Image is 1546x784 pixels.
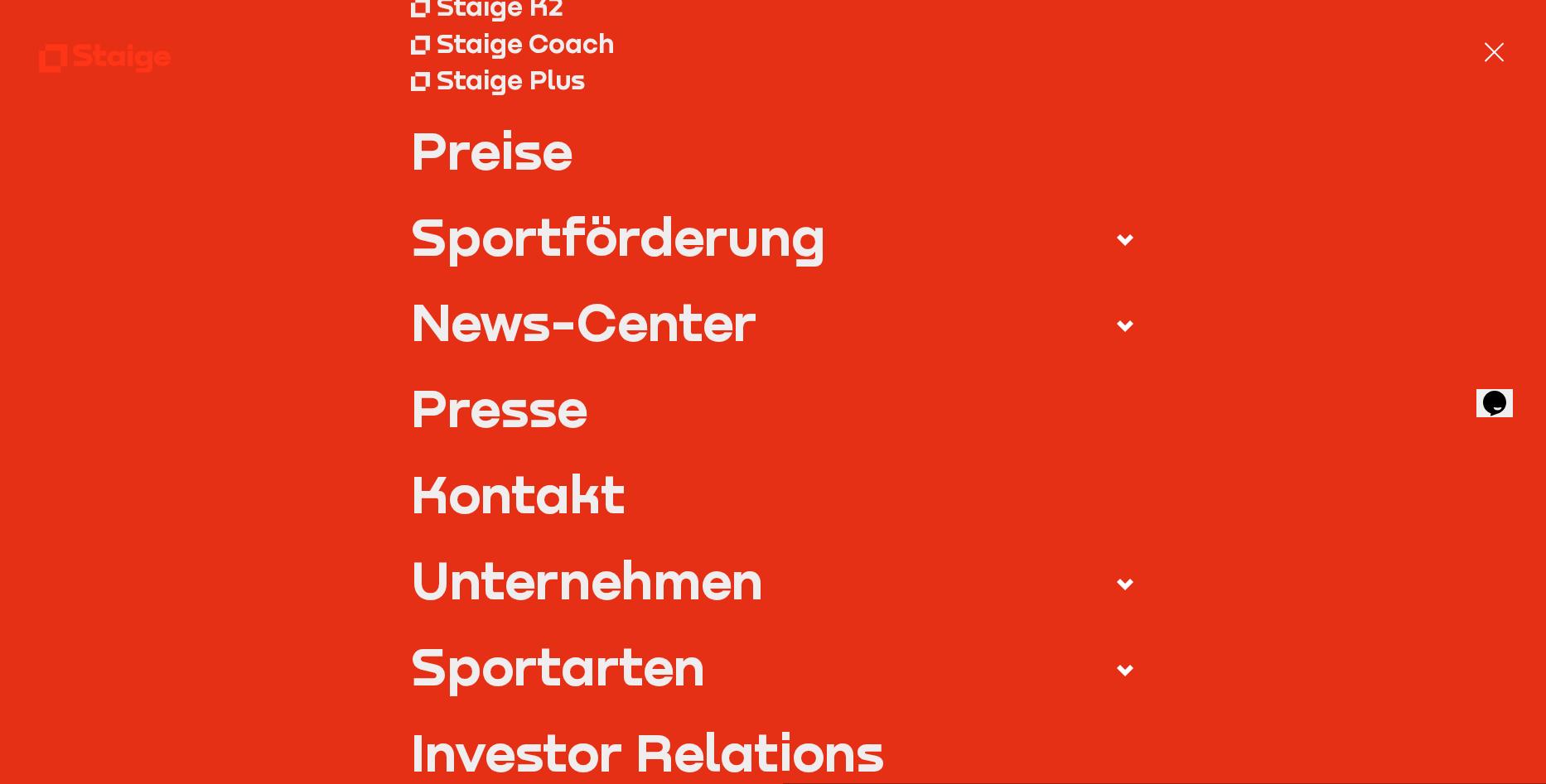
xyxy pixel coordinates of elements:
a: Preise [411,124,1135,176]
div: Sportarten [411,640,705,692]
div: Staige Coach [437,27,614,60]
a: Presse [411,382,1135,434]
a: Staige Plus [411,61,1135,98]
a: Staige Coach [411,25,1135,61]
div: Sportförderung [411,210,825,262]
a: Investor Relations [411,726,1135,778]
div: Staige Plus [437,64,585,96]
div: News-Center [411,296,756,348]
div: Unternehmen [411,554,763,606]
a: Kontakt [411,468,1135,520]
iframe: chat widget [1476,368,1529,417]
